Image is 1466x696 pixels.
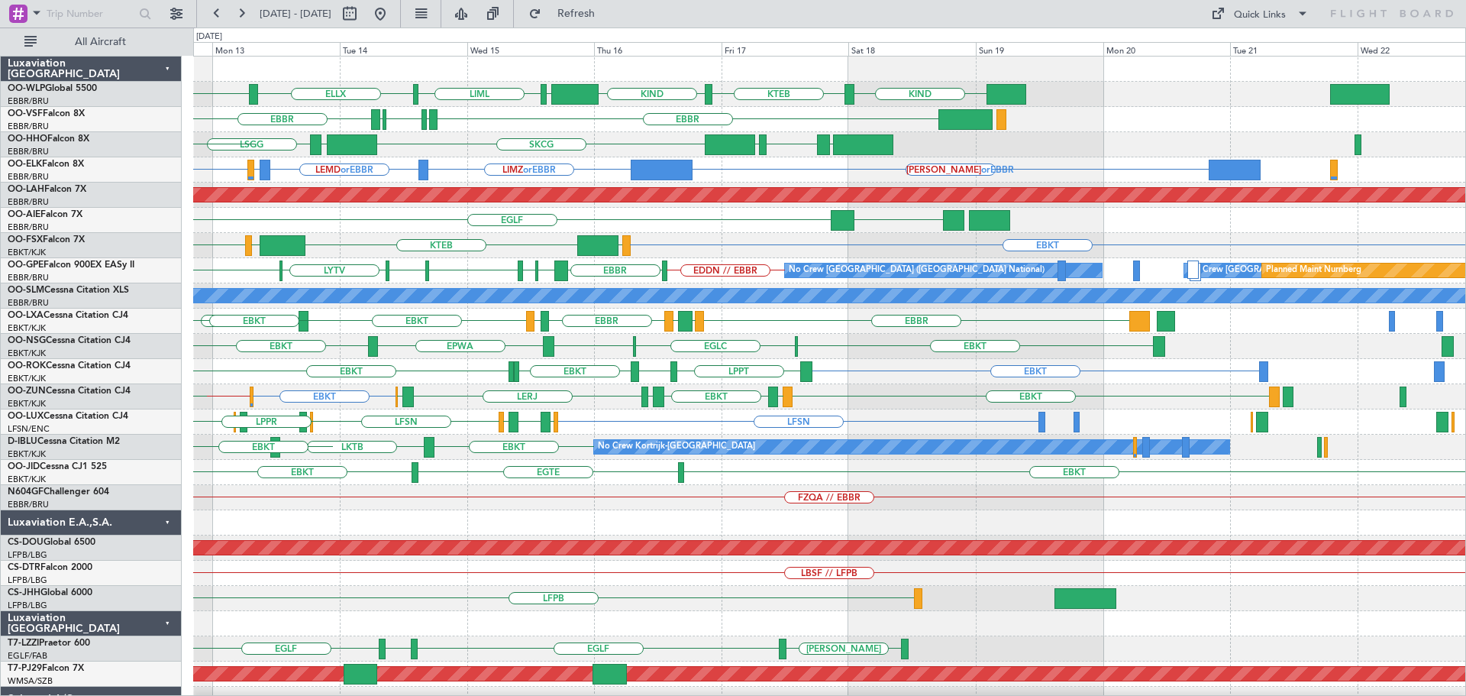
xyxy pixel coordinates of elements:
a: WMSA/SZB [8,675,53,687]
div: Sun 19 [976,42,1103,56]
a: LFSN/ENC [8,423,50,435]
div: Fri 17 [722,42,849,56]
span: OO-GPE [8,261,44,270]
div: Mon 13 [212,42,340,56]
div: No Crew [GEOGRAPHIC_DATA] ([GEOGRAPHIC_DATA] National) [789,259,1045,282]
span: OO-AIE [8,210,40,219]
a: EBBR/BRU [8,95,49,107]
a: EBBR/BRU [8,171,49,183]
a: OO-SLMCessna Citation XLS [8,286,129,295]
a: OO-VSFFalcon 8X [8,109,85,118]
span: OO-FSX [8,235,43,244]
a: LFPB/LBG [8,600,47,611]
a: OO-AIEFalcon 7X [8,210,82,219]
a: OO-ROKCessna Citation CJ4 [8,361,131,371]
a: EBKT/KJK [8,398,46,410]
a: OO-NSGCessna Citation CJ4 [8,336,131,345]
span: OO-LXA [8,311,44,320]
span: Refresh [544,8,609,19]
span: OO-JID [8,462,40,471]
a: CS-JHHGlobal 6000 [8,588,92,597]
span: CS-DOU [8,538,44,547]
button: Quick Links [1203,2,1316,26]
span: OO-NSG [8,336,46,345]
a: EBKT/KJK [8,448,46,460]
div: Wed 15 [467,42,595,56]
span: OO-ELK [8,160,42,169]
div: Planned Maint Nurnberg [1266,259,1361,282]
a: OO-LUXCessna Citation CJ4 [8,412,128,421]
button: Refresh [521,2,613,26]
span: OO-HHO [8,134,47,144]
button: All Aircraft [17,30,166,54]
a: EBKT/KJK [8,474,46,485]
a: EBKT/KJK [8,348,46,359]
div: Thu 16 [594,42,722,56]
div: No Crew Kortrijk-[GEOGRAPHIC_DATA] [598,435,755,458]
div: Sat 18 [848,42,976,56]
span: OO-LAH [8,185,44,194]
span: T7-PJ29 [8,664,42,673]
a: LFPB/LBG [8,575,47,586]
a: OO-ELKFalcon 8X [8,160,84,169]
a: D-IBLUCessna Citation M2 [8,437,120,446]
a: EBBR/BRU [8,196,49,208]
div: Tue 14 [340,42,467,56]
span: [DATE] - [DATE] [260,7,331,21]
a: N604GFChallenger 604 [8,487,109,497]
a: T7-LZZIPraetor 600 [8,639,90,648]
div: [DATE] [196,31,222,44]
span: N604GF [8,487,44,497]
a: EBBR/BRU [8,146,49,157]
span: CS-JHH [8,588,40,597]
a: EBBR/BRU [8,121,49,132]
a: EBBR/BRU [8,222,49,233]
a: OO-LAHFalcon 7X [8,185,86,194]
a: EBKT/KJK [8,373,46,384]
a: EBBR/BRU [8,297,49,309]
span: OO-ROK [8,361,46,371]
span: D-IBLU [8,437,37,446]
span: CS-DTR [8,563,40,572]
span: OO-LUX [8,412,44,421]
span: All Aircraft [40,37,161,47]
a: CS-DTRFalcon 2000 [8,563,92,572]
a: OO-FSXFalcon 7X [8,235,85,244]
a: OO-WLPGlobal 5500 [8,84,97,93]
span: OO-VSF [8,109,43,118]
a: EBKT/KJK [8,322,46,334]
span: OO-WLP [8,84,45,93]
div: Quick Links [1234,8,1286,23]
div: Mon 20 [1103,42,1231,56]
a: EBKT/KJK [8,247,46,258]
a: CS-DOUGlobal 6500 [8,538,95,547]
div: Tue 21 [1230,42,1358,56]
a: OO-LXACessna Citation CJ4 [8,311,128,320]
span: T7-LZZI [8,639,39,648]
input: Trip Number [47,2,134,25]
a: EBBR/BRU [8,272,49,283]
a: OO-ZUNCessna Citation CJ4 [8,387,131,396]
a: OO-HHOFalcon 8X [8,134,89,144]
a: EBBR/BRU [8,499,49,510]
a: OO-GPEFalcon 900EX EASy II [8,261,134,270]
a: OO-JIDCessna CJ1 525 [8,462,107,471]
a: LFPB/LBG [8,549,47,561]
a: EGLF/FAB [8,650,47,662]
span: OO-ZUN [8,387,46,396]
a: T7-PJ29Falcon 7X [8,664,84,673]
span: OO-SLM [8,286,44,295]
